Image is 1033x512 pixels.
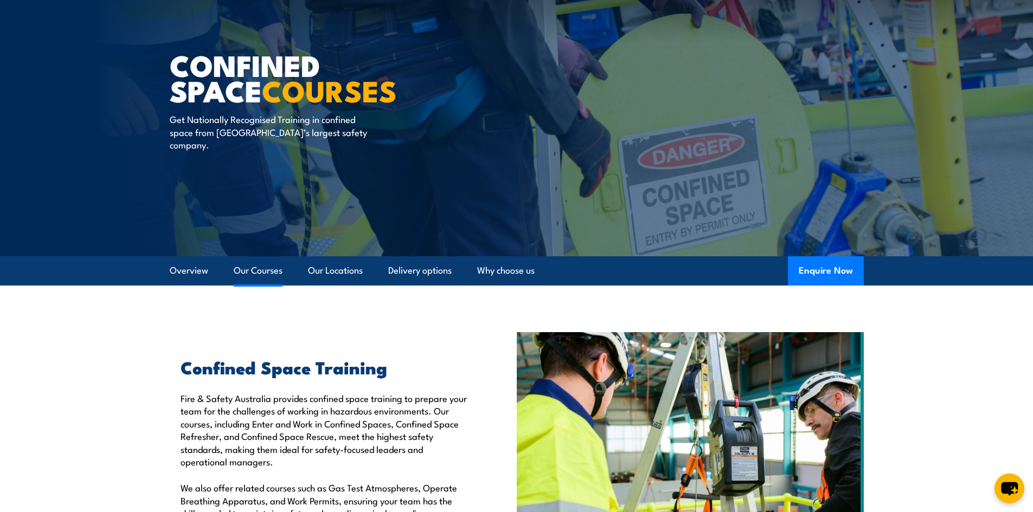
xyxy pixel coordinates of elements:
[477,256,535,285] a: Why choose us
[170,52,438,102] h1: Confined Space
[788,256,864,286] button: Enquire Now
[262,67,397,112] strong: COURSES
[181,392,467,468] p: Fire & Safety Australia provides confined space training to prepare your team for the challenges ...
[170,256,208,285] a: Overview
[181,359,467,374] h2: Confined Space Training
[308,256,363,285] a: Our Locations
[994,474,1024,503] button: chat-button
[234,256,283,285] a: Our Courses
[388,256,452,285] a: Delivery options
[170,113,368,151] p: Get Nationally Recognised Training in confined space from [GEOGRAPHIC_DATA]’s largest safety comp...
